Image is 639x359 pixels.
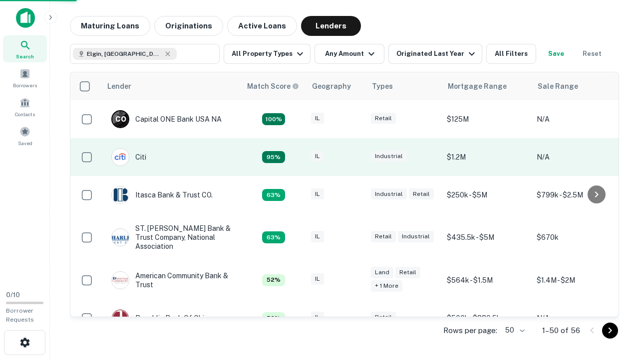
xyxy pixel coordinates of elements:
[501,323,526,338] div: 50
[111,186,213,204] div: Itasca Bank & Trust CO.
[602,323,618,339] button: Go to next page
[442,138,532,176] td: $1.2M
[396,48,478,60] div: Originated Last Year
[398,231,434,242] div: Industrial
[540,44,572,64] button: Save your search to get updates of matches that match your search criteria.
[371,312,396,323] div: Retail
[448,80,507,92] div: Mortgage Range
[115,114,126,125] p: C O
[112,229,129,246] img: picture
[18,139,32,147] span: Saved
[16,52,34,60] span: Search
[262,274,285,286] div: Capitalize uses an advanced AI algorithm to match your search with the best lender. The match sco...
[371,280,402,292] div: + 1 more
[262,189,285,201] div: Capitalize uses an advanced AI algorithm to match your search with the best lender. The match sco...
[87,49,162,58] span: Elgin, [GEOGRAPHIC_DATA], [GEOGRAPHIC_DATA]
[589,279,639,327] iframe: Chat Widget
[111,110,222,128] div: Capital ONE Bank USA NA
[311,273,324,285] div: IL
[16,8,35,28] img: capitalize-icon.png
[107,80,131,92] div: Lender
[154,16,223,36] button: Originations
[224,44,311,64] button: All Property Types
[262,312,285,324] div: Capitalize uses an advanced AI algorithm to match your search with the best lender. The match sco...
[442,100,532,138] td: $125M
[262,231,285,243] div: Capitalize uses an advanced AI algorithm to match your search with the best lender. The match sco...
[70,16,150,36] button: Maturing Loans
[6,307,34,323] span: Borrower Requests
[532,261,622,299] td: $1.4M - $2M
[241,72,306,100] th: Capitalize uses an advanced AI algorithm to match your search with the best lender. The match sco...
[306,72,366,100] th: Geography
[3,64,47,91] a: Borrowers
[315,44,384,64] button: Any Amount
[371,151,407,162] div: Industrial
[111,148,146,166] div: Citi
[371,113,396,124] div: Retail
[3,35,47,62] a: Search
[112,186,129,203] img: picture
[409,188,434,200] div: Retail
[101,72,241,100] th: Lender
[112,149,129,166] img: picture
[112,310,129,327] img: picture
[442,299,532,337] td: $500k - $880.5k
[442,214,532,261] td: $435.5k - $5M
[111,309,221,327] div: Republic Bank Of Chicago
[15,110,35,118] span: Contacts
[442,72,532,100] th: Mortgage Range
[13,81,37,89] span: Borrowers
[227,16,297,36] button: Active Loans
[311,231,324,242] div: IL
[311,188,324,200] div: IL
[247,81,299,92] div: Capitalize uses an advanced AI algorithm to match your search with the best lender. The match sco...
[6,291,20,299] span: 0 / 10
[366,72,442,100] th: Types
[3,122,47,149] a: Saved
[112,272,129,289] img: picture
[301,16,361,36] button: Lenders
[532,138,622,176] td: N/A
[442,261,532,299] td: $564k - $1.5M
[538,80,578,92] div: Sale Range
[443,325,497,337] p: Rows per page:
[371,231,396,242] div: Retail
[312,80,351,92] div: Geography
[532,72,622,100] th: Sale Range
[3,93,47,120] a: Contacts
[262,113,285,125] div: Capitalize uses an advanced AI algorithm to match your search with the best lender. The match sco...
[395,267,420,278] div: Retail
[111,271,231,289] div: American Community Bank & Trust
[372,80,393,92] div: Types
[532,299,622,337] td: N/A
[532,100,622,138] td: N/A
[311,312,324,323] div: IL
[247,81,297,92] h6: Match Score
[311,113,324,124] div: IL
[486,44,536,64] button: All Filters
[442,176,532,214] td: $250k - $5M
[388,44,482,64] button: Originated Last Year
[576,44,608,64] button: Reset
[262,151,285,163] div: Capitalize uses an advanced AI algorithm to match your search with the best lender. The match sco...
[111,224,231,251] div: ST. [PERSON_NAME] Bank & Trust Company, National Association
[311,151,324,162] div: IL
[371,267,393,278] div: Land
[542,325,580,337] p: 1–50 of 56
[371,188,407,200] div: Industrial
[532,214,622,261] td: $670k
[532,176,622,214] td: $799k - $2.5M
